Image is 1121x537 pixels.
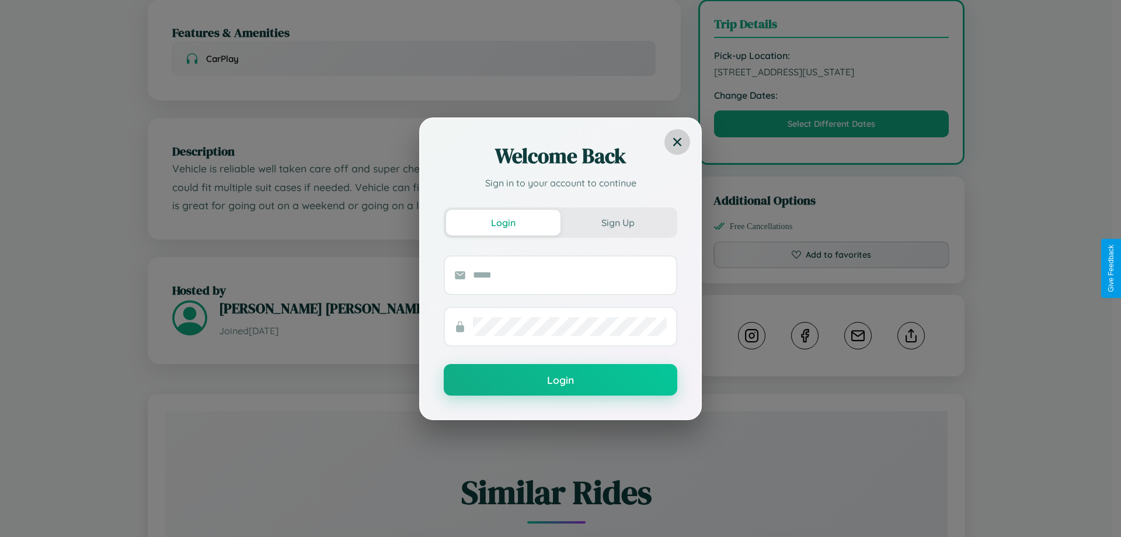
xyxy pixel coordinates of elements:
div: Give Feedback [1107,245,1115,292]
button: Login [446,210,560,235]
button: Sign Up [560,210,675,235]
button: Login [444,364,677,396]
h2: Welcome Back [444,142,677,170]
p: Sign in to your account to continue [444,176,677,190]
